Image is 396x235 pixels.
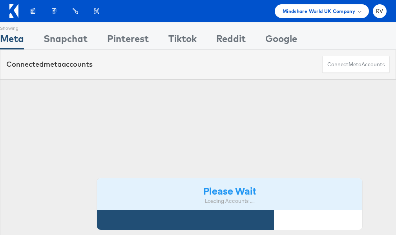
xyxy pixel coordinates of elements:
div: Loading Accounts .... [103,197,356,205]
div: Reddit [216,32,246,49]
div: Pinterest [107,32,149,49]
div: Google [265,32,297,49]
span: meta [44,60,62,69]
span: Mindshare World UK Company [283,7,355,15]
span: RV [376,9,383,14]
strong: Please Wait [203,184,256,197]
div: Connected accounts [6,59,93,69]
div: Tiktok [168,32,197,49]
div: Snapchat [44,32,88,49]
span: meta [349,61,361,68]
button: ConnectmetaAccounts [322,56,390,73]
